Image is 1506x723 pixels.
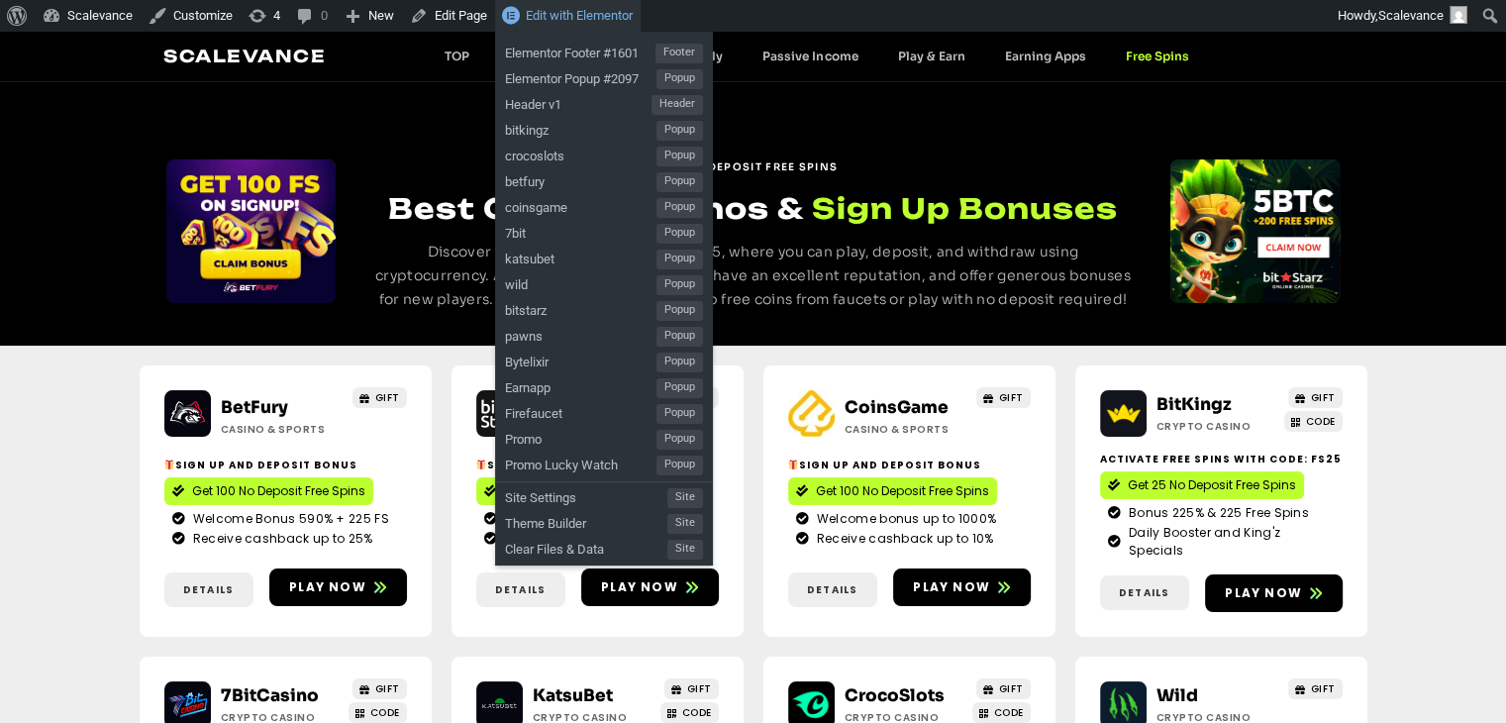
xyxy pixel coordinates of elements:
[495,295,713,321] a: bitstarzPopup
[505,398,656,424] span: Firefaucet
[349,702,407,723] a: CODE
[1288,387,1343,408] a: GIFT
[476,572,565,607] a: Details
[893,568,1031,606] a: Play now
[533,685,613,706] a: KatsuBet
[476,477,680,505] a: Get 20 No Deposit Free Spins
[845,685,945,706] a: CrocoSlots
[269,568,407,606] a: Play now
[1100,575,1189,610] a: Details
[656,378,703,398] span: Popup
[495,347,713,372] a: BytelixirPopup
[495,534,713,560] a: Clear Files & DataSite
[495,398,713,424] a: FirefaucetPopup
[656,430,703,450] span: Popup
[1284,411,1343,432] a: CODE
[221,397,288,418] a: BetFury
[656,353,703,372] span: Popup
[495,218,713,244] a: 7bitPopup
[601,578,678,596] span: Play now
[655,44,703,63] span: Footer
[495,244,713,269] a: katsubetPopup
[812,530,994,548] span: Receive cashback up to 10%
[976,387,1031,408] a: GIFT
[192,482,365,500] span: Get 100 No Deposit Free Spins
[807,582,857,597] span: Details
[495,269,713,295] a: wildPopup
[495,141,713,166] a: crocoslotsPopup
[221,685,319,706] a: 7BitCasino
[1225,584,1302,602] span: Play now
[370,705,400,720] span: CODE
[812,189,1118,228] span: Sign Up Bonuses
[816,482,989,500] span: Get 100 No Deposit Free Spins
[667,488,703,508] span: Site
[495,424,713,450] a: PromoPopup
[183,582,234,597] span: Details
[372,241,1134,311] p: Discover the Top Crypto Casinos of 2025, where you can play, deposit, and withdraw using cryptocu...
[505,534,667,560] span: Clear Files & Data
[682,705,712,720] span: CODE
[495,166,713,192] a: betfuryPopup
[495,450,713,475] a: Promo Lucky WatchPopup
[505,244,656,269] span: katsubet
[505,89,652,115] span: Header v1
[495,38,713,63] a: Elementor Footer #1601Footer
[164,572,253,607] a: Details
[656,172,703,192] span: Popup
[505,450,656,475] span: Promo Lucky Watch
[505,269,656,295] span: wild
[656,404,703,424] span: Popup
[656,275,703,295] span: Popup
[1306,414,1336,429] span: CODE
[495,192,713,218] a: coinsgamePopup
[476,458,719,472] h2: SIGN UP AND DEPOSIT BONUS
[984,49,1105,63] a: Earning Apps
[667,514,703,534] span: Site
[166,159,336,303] div: Slides
[972,702,1031,723] a: CODE
[221,422,345,437] h2: Casino & Sports
[667,540,703,560] span: Site
[505,321,656,347] span: pawns
[505,141,656,166] span: crocoslots
[505,192,656,218] span: coinsgame
[976,678,1031,699] a: GIFT
[656,121,703,141] span: Popup
[1128,476,1296,494] span: Get 25 No Deposit Free Spins
[495,115,713,141] a: bitkingzPopup
[505,38,655,63] span: Elementor Footer #1601
[495,89,713,115] a: Header v1Header
[505,347,656,372] span: Bytelixir
[188,530,373,548] span: Receive cashback up to 25%
[656,456,703,475] span: Popup
[425,49,489,63] a: TOP
[999,390,1024,405] span: GIFT
[812,510,997,528] span: Welcome bonus up to 1000%
[505,372,656,398] span: Earnapp
[166,159,336,303] div: 1 / 3
[526,8,633,23] span: Edit with Elementor
[1288,678,1343,699] a: GIFT
[656,69,703,89] span: Popup
[656,147,703,166] span: Popup
[1119,585,1169,600] span: Details
[664,678,719,699] a: GIFT
[788,458,1031,472] h2: SIGN UP AND DEPOSIT BONUS
[505,63,656,89] span: Elementor Popup #2097
[656,198,703,218] span: Popup
[505,424,656,450] span: Promo
[289,578,366,596] span: Play now
[505,166,656,192] span: betfury
[668,152,838,174] a: NO DEPOSIT FREE SPINS
[656,250,703,269] span: Popup
[489,49,601,63] a: Earn Crypto
[352,387,407,408] a: GIFT
[656,327,703,347] span: Popup
[188,510,389,528] span: Welcome Bonus 590% + 225 FS
[788,477,997,505] a: Get 100 No Deposit Free Spins
[743,49,877,63] a: Passive Income
[845,422,968,437] h2: Casino & Sports
[652,95,703,115] span: Header
[375,681,400,696] span: GIFT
